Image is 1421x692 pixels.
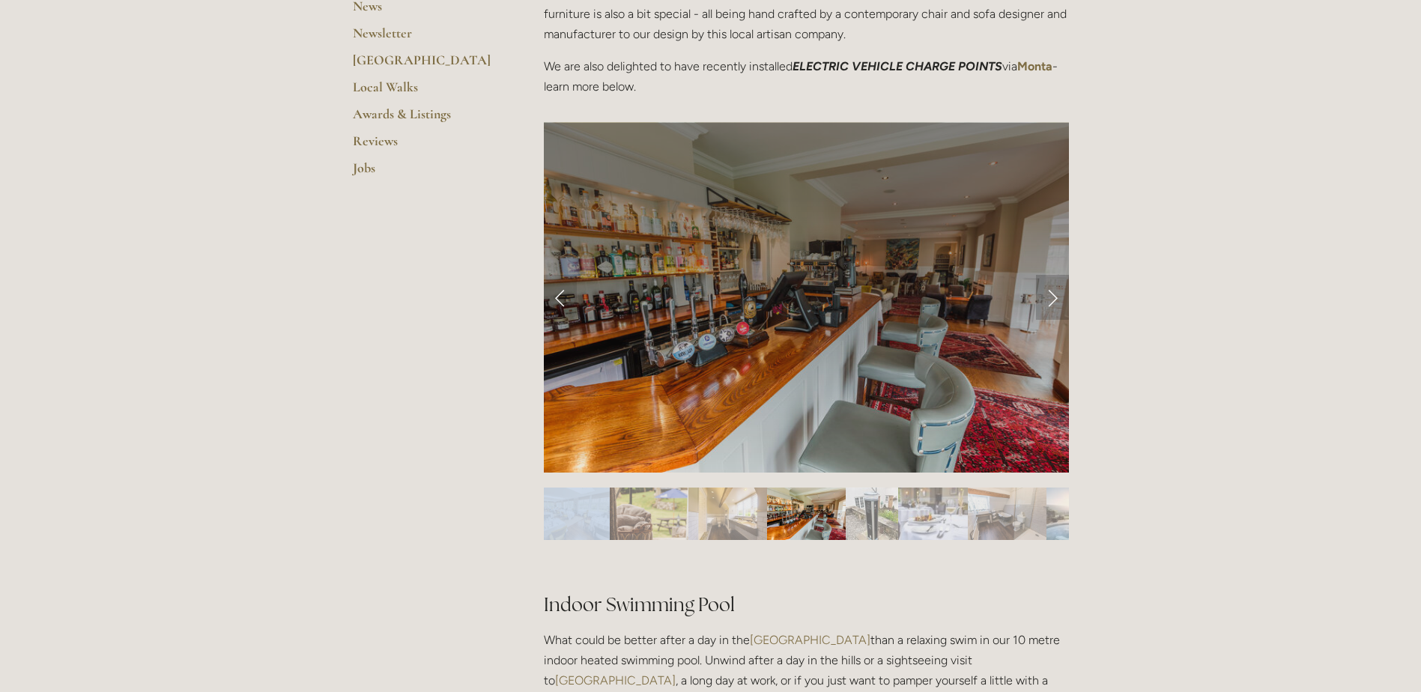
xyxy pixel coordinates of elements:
a: Newsletter [353,25,496,52]
img: Slide 1 [531,488,610,540]
h2: Indoor Swimming Pool [544,565,1069,618]
a: Previous Slide [544,275,577,320]
img: Slide 3 [688,488,767,540]
em: ELECTRIC VEHICLE CHARGE POINTS [793,59,1002,73]
a: Local Walks [353,79,496,106]
a: [GEOGRAPHIC_DATA] [750,633,870,647]
img: Slide 2 [610,488,688,540]
a: Awards & Listings [353,106,496,133]
img: Slide 5 [846,488,898,540]
a: Monta [1017,59,1052,73]
a: [GEOGRAPHIC_DATA] [555,673,676,688]
img: Slide 8 [1046,488,1116,540]
img: Slide 4 [767,488,846,540]
a: [GEOGRAPHIC_DATA] [353,52,496,79]
img: Slide 6 [898,488,968,540]
a: Next Slide [1036,275,1069,320]
a: Jobs [353,160,496,186]
p: We are also delighted to have recently installed via - learn more below. [544,56,1069,97]
a: Reviews [353,133,496,160]
img: Slide 7 [968,488,1046,540]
